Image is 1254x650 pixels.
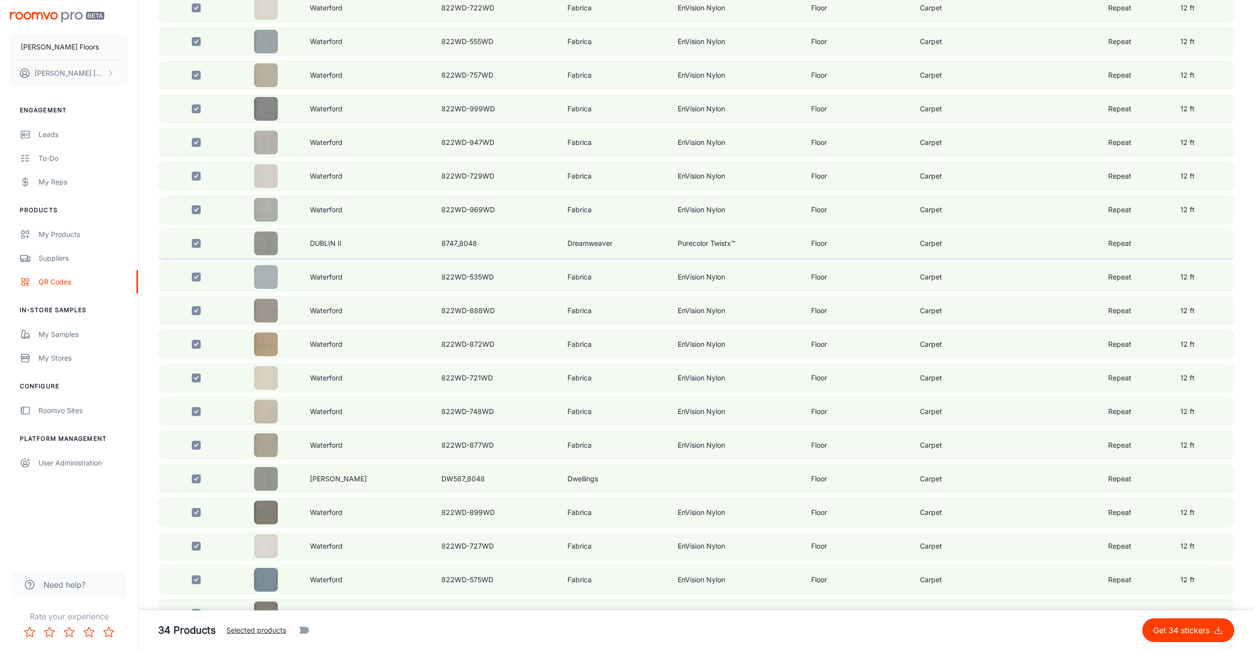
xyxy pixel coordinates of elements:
td: Floor [803,363,912,393]
td: 822WD-555WD [433,27,559,56]
td: Repeat [1100,397,1172,426]
td: Fabrica [560,161,670,191]
td: Purecolor Twistx™ [670,229,804,258]
td: Carpet [912,363,1041,393]
td: Waterford [302,565,434,595]
td: Carpet [912,229,1041,258]
td: 12 ft [1172,296,1234,325]
td: Floor [803,498,912,527]
td: Fabrica [560,430,670,460]
div: My Stores [39,353,128,364]
td: EnVision Nylon [670,195,804,225]
td: EnVision Nylon [670,565,804,595]
td: 822WD-535WD [433,262,559,292]
td: Fabrica [560,262,670,292]
td: Repeat [1100,262,1172,292]
td: Fabrica [560,363,670,393]
td: Fabrica [560,599,670,628]
td: EnVision Nylon [670,363,804,393]
td: Repeat [1100,599,1172,628]
div: Leads [39,129,128,140]
td: 12 ft [1172,27,1234,56]
td: Carpet [912,430,1041,460]
td: Repeat [1100,296,1172,325]
td: Floor [803,296,912,325]
td: Waterford [302,94,434,124]
td: Floor [803,599,912,628]
td: 822WD-899WD [433,498,559,527]
td: Waterford [302,397,434,426]
td: EnVision Nylon [670,94,804,124]
td: 12 ft [1172,565,1234,595]
td: Waterford [302,161,434,191]
h5: 34 Products [158,623,216,638]
td: Floor [803,195,912,225]
button: Get 34 stickers [1142,618,1234,642]
td: EnVision Nylon [670,397,804,426]
td: Repeat [1100,161,1172,191]
td: Carpet [912,464,1041,494]
td: Floor [803,128,912,157]
td: Carpet [912,262,1041,292]
button: Rate 2 star [40,622,59,642]
td: Repeat [1100,94,1172,124]
td: 822WD-877WD [433,430,559,460]
td: Waterford [302,329,434,359]
td: Repeat [1100,363,1172,393]
p: Rate your experience [8,610,130,622]
button: Rate 3 star [59,622,79,642]
td: Fabrica [560,60,670,90]
td: Dreamweaver [560,229,670,258]
td: Carpet [912,195,1041,225]
td: EnVision Nylon [670,498,804,527]
p: [PERSON_NAME] Floors [21,42,99,52]
td: EnVision Nylon [670,262,804,292]
td: Floor [803,60,912,90]
td: 822WD-575WD [433,565,559,595]
button: Rate 1 star [20,622,40,642]
td: EnVision Nylon [670,430,804,460]
td: Waterford [302,296,434,325]
td: Carpet [912,27,1041,56]
td: Carpet [912,565,1041,595]
td: EnVision Nylon [670,27,804,56]
td: 822WD-969WD [433,195,559,225]
td: 822WD-729WD [433,161,559,191]
td: Repeat [1100,195,1172,225]
td: Floor [803,229,912,258]
td: 822WD-757WD [433,60,559,90]
div: My Products [39,229,128,240]
td: 8747_8048 [433,229,559,258]
td: Fabrica [560,329,670,359]
div: My Reps [39,177,128,187]
td: Repeat [1100,128,1172,157]
span: Selected products [226,625,286,636]
td: 822WD-996WD [433,599,559,628]
td: 12 ft [1172,195,1234,225]
td: EnVision Nylon [670,531,804,561]
td: Waterford [302,60,434,90]
td: Floor [803,397,912,426]
div: User Administration [39,458,128,468]
td: 12 ft [1172,498,1234,527]
td: Floor [803,430,912,460]
td: Fabrica [560,94,670,124]
td: Carpet [912,599,1041,628]
td: Floor [803,531,912,561]
td: Repeat [1100,498,1172,527]
td: Floor [803,27,912,56]
td: Waterford [302,262,434,292]
td: Carpet [912,397,1041,426]
td: 822WD-727WD [433,531,559,561]
td: Floor [803,94,912,124]
td: Waterford [302,430,434,460]
button: Rate 4 star [79,622,99,642]
td: EnVision Nylon [670,599,804,628]
td: 12 ft [1172,60,1234,90]
td: Fabrica [560,195,670,225]
p: [PERSON_NAME] [PERSON_NAME] [35,68,104,79]
td: Repeat [1100,565,1172,595]
img: Roomvo PRO Beta [10,12,104,22]
td: Repeat [1100,60,1172,90]
div: To-do [39,153,128,164]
